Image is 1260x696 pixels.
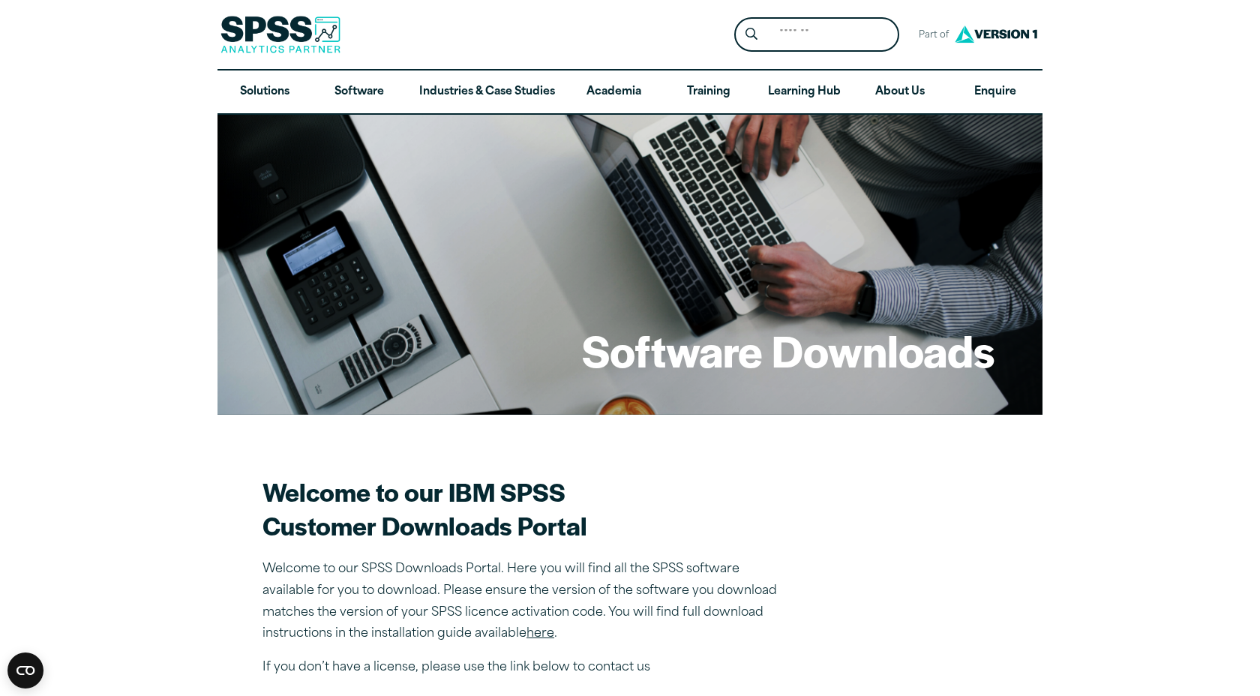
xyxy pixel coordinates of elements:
[312,70,406,114] a: Software
[567,70,661,114] a: Academia
[217,70,1042,114] nav: Desktop version of site main menu
[853,70,947,114] a: About Us
[262,559,787,645] p: Welcome to our SPSS Downloads Portal. Here you will find all the SPSS software available for you ...
[911,25,951,46] span: Part of
[7,652,43,688] button: Open CMP widget
[756,70,853,114] a: Learning Hub
[262,475,787,542] h2: Welcome to our IBM SPSS Customer Downloads Portal
[948,70,1042,114] a: Enquire
[220,16,340,53] img: SPSS Analytics Partner
[526,628,554,640] a: here
[582,321,994,379] h1: Software Downloads
[745,28,757,40] svg: Search magnifying glass icon
[734,17,899,52] form: Site Header Search Form
[951,20,1041,48] img: Version1 Logo
[661,70,756,114] a: Training
[262,657,787,679] p: If you don’t have a license, please use the link below to contact us
[738,21,766,49] button: Search magnifying glass icon
[217,70,312,114] a: Solutions
[407,70,567,114] a: Industries & Case Studies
